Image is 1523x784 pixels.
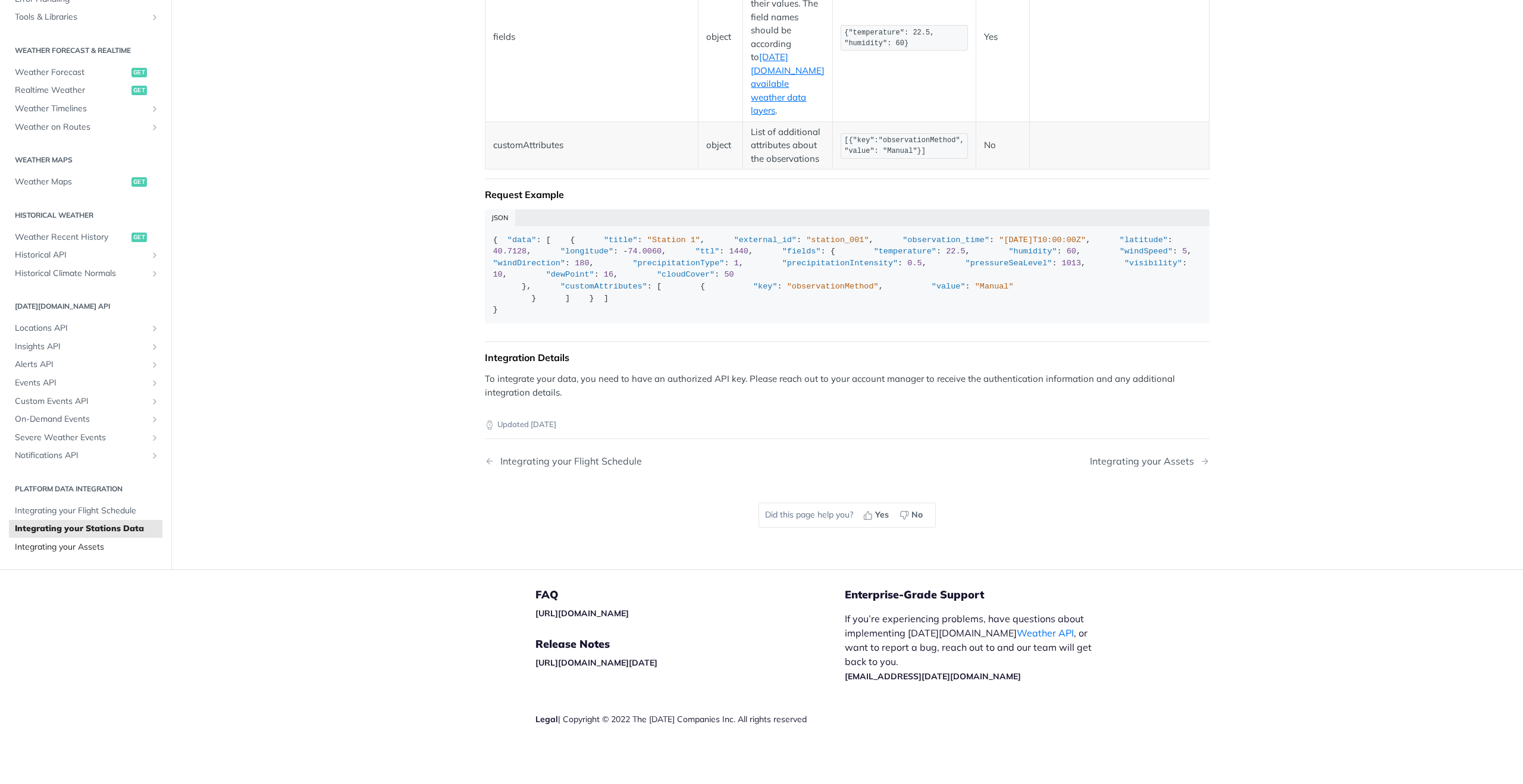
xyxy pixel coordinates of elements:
[535,657,657,668] a: [URL][DOMAIN_NAME][DATE]
[535,588,845,602] h5: FAQ
[734,236,797,244] span: "external_id"
[657,270,715,279] span: "cloudCover"
[604,236,638,244] span: "title"
[902,236,989,244] span: "observation_time"
[150,415,159,424] button: Show subpages for On-Demand Events
[9,502,162,520] a: Integrating your Flight Schedule
[628,247,662,256] span: 74.0060
[695,247,720,256] span: "ttl"
[575,259,589,268] span: 180
[698,121,743,170] td: object
[15,121,147,133] span: Weather on Routes
[560,282,647,291] span: "customAttributes"
[9,538,162,556] a: Integrating your Assets
[9,374,162,392] a: Events APIShow subpages for Events API
[15,505,159,517] span: Integrating your Flight Schedule
[9,356,162,374] a: Alerts APIShow subpages for Alerts API
[15,432,147,444] span: Severe Weather Events
[15,523,159,535] span: Integrating your Stations Data
[1067,247,1076,256] span: 60
[9,8,162,26] a: Tools & LibrariesShow subpages for Tools & Libraries
[15,84,129,96] span: Realtime Weather
[9,429,162,447] a: Severe Weather EventsShow subpages for Severe Weather Events
[560,247,613,256] span: "longitude"
[9,301,162,312] h2: [DATE][DOMAIN_NAME] API
[131,177,147,187] span: get
[15,541,159,553] span: Integrating your Assets
[15,359,147,371] span: Alerts API
[507,236,537,244] span: "data"
[485,121,698,170] td: customAttributes
[9,338,162,356] a: Insights APIShow subpages for Insights API
[15,322,147,334] span: Locations API
[874,247,936,256] span: "temperature"
[9,64,162,81] a: Weather Forecastget
[9,447,162,465] a: Notifications APIShow subpages for Notifications API
[9,265,162,283] a: Historical Climate NormalsShow subpages for Historical Climate Normals
[485,352,1209,363] div: Integration Details
[1009,247,1057,256] span: "humidity"
[9,228,162,246] a: Weather Recent Historyget
[782,247,821,256] span: "fields"
[907,259,922,268] span: 0.5
[743,121,833,170] td: List of additional attributes about the observations
[946,247,965,256] span: 22.5
[1090,456,1200,467] div: Integrating your Assets
[535,714,558,725] a: Legal
[975,282,1014,291] span: "Manual"
[15,231,129,243] span: Weather Recent History
[15,11,147,23] span: Tools & Libraries
[150,342,159,352] button: Show subpages for Insights API
[759,503,936,528] div: Did this page help you?
[844,136,964,155] span: [{"key":"observationMethod", "value": "Manual"}]
[932,282,966,291] span: "value"
[9,100,162,118] a: Weather TimelinesShow subpages for Weather Timelines
[647,236,700,244] span: "Station 1"
[493,234,1202,316] div: { : [ { : , : , : , : , : , : , : { : , : , : , : , : , : , : , : , : , : }, : [ { : , : } ] } ] }
[493,259,566,268] span: "windDirection"
[966,259,1052,268] span: "pressureSeaLevel"
[9,118,162,136] a: Weather on RoutesShow subpages for Weather on Routes
[15,450,147,462] span: Notifications API
[15,176,129,188] span: Weather Maps
[782,259,898,268] span: "precipitationIntensity"
[623,247,628,256] span: -
[15,67,129,79] span: Weather Forecast
[9,173,162,191] a: Weather Mapsget
[535,637,845,651] h5: Release Notes
[15,249,147,261] span: Historical API
[150,451,159,460] button: Show subpages for Notifications API
[9,155,162,165] h2: Weather Maps
[15,268,147,280] span: Historical Climate Normals
[751,51,825,116] a: [DATE][DOMAIN_NAME] available weather data layers
[9,520,162,538] a: Integrating your Stations Data
[131,68,147,77] span: get
[1120,236,1168,244] span: "latitude"
[15,413,147,425] span: On-Demand Events
[535,713,845,725] div: | Copyright © 2022 The [DATE] Companies Inc. All rights reserved
[535,608,629,619] a: [URL][DOMAIN_NAME]
[787,282,879,291] span: "observationMethod"
[9,392,162,410] a: Custom Events APIShow subpages for Custom Events API
[150,378,159,388] button: Show subpages for Events API
[546,270,594,279] span: "dewPoint"
[859,506,895,524] button: Yes
[150,12,159,22] button: Show subpages for Tools & Libraries
[9,410,162,428] a: On-Demand EventsShow subpages for On-Demand Events
[150,104,159,114] button: Show subpages for Weather Timelines
[9,209,162,220] h2: Historical Weather
[9,484,162,494] h2: Platform DATA integration
[15,377,147,389] span: Events API
[9,246,162,264] a: Historical APIShow subpages for Historical API
[729,247,748,256] span: 1440
[895,506,929,524] button: No
[753,282,778,291] span: "key"
[724,270,734,279] span: 50
[875,509,889,521] span: Yes
[845,588,1123,602] h5: Enterprise-Grade Support
[604,270,613,279] span: 16
[150,250,159,260] button: Show subpages for Historical API
[150,122,159,131] button: Show subpages for Weather on Routes
[806,236,869,244] span: "station_001"
[1062,259,1081,268] span: 1013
